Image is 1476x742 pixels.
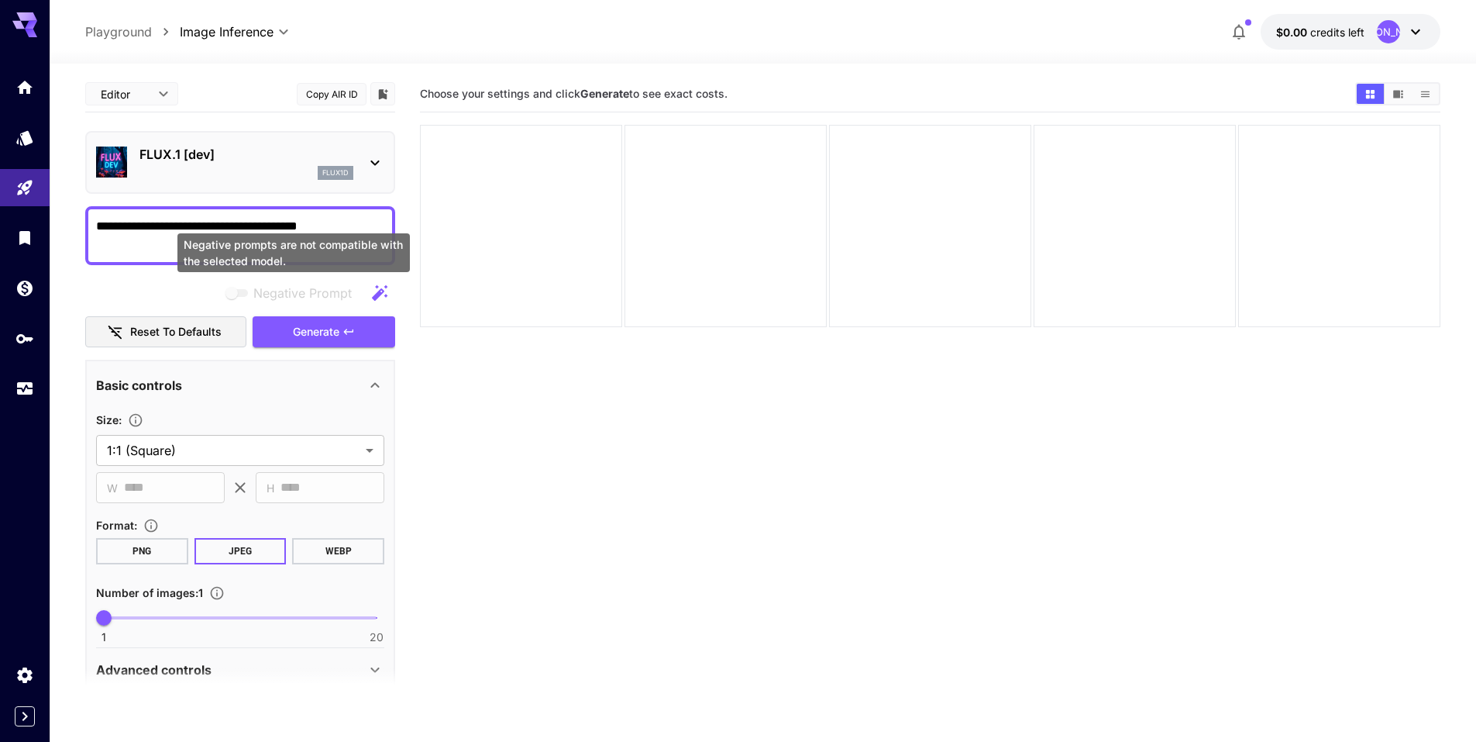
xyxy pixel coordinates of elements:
[101,630,106,645] span: 1
[96,538,188,564] button: PNG
[96,139,384,186] div: FLUX.1 [dev]flux1d
[1310,26,1364,39] span: credits left
[1276,26,1310,39] span: $0.00
[85,316,246,348] button: Reset to defaults
[96,413,122,426] span: Size :
[96,376,182,395] p: Basic controls
[376,85,390,103] button: Add to library
[85,22,180,41] nav: breadcrumb
[180,22,274,41] span: Image Inference
[85,22,152,41] a: Playground
[293,323,339,342] span: Generate
[203,585,231,601] button: Specify how many images to generate in a single request. Each image generation will be charged se...
[15,329,34,348] div: API Keys
[420,87,728,100] span: Choose your settings and click to see exact costs.
[96,519,137,532] span: Format :
[580,87,629,100] b: Generate
[15,379,34,399] div: Usage
[15,278,34,298] div: Wallet
[297,83,366,105] button: Copy AIR ID
[107,479,118,497] span: W
[322,167,349,178] p: flux1d
[15,78,34,97] div: Home
[370,630,384,645] span: 20
[96,661,212,679] p: Advanced controls
[253,316,395,348] button: Generate
[267,479,274,497] span: H
[137,518,165,533] button: Choose the file format for the output image.
[122,412,150,428] button: Adjust the dimensions of the generated image by specifying its width and height in pixels, or sel...
[1377,20,1400,43] div: [PERSON_NAME]
[1385,84,1412,104] button: Show media in video view
[107,441,360,460] span: 1:1 (Square)
[1261,14,1440,50] button: $0.00[PERSON_NAME]
[177,233,410,272] div: Negative prompts are not compatible with the selected model.
[15,178,34,198] div: Playground
[1412,84,1439,104] button: Show media in list view
[1355,82,1440,105] div: Show media in grid viewShow media in video viewShow media in list view
[194,538,287,564] button: JPEG
[96,586,203,599] span: Number of images : 1
[96,651,384,689] div: Advanced controls
[1357,84,1384,104] button: Show media in grid view
[96,367,384,404] div: Basic controls
[15,228,34,247] div: Library
[15,128,34,147] div: Models
[1276,24,1364,40] div: $0.00
[222,283,364,302] span: Negative prompts are not compatible with the selected model.
[139,145,353,164] p: FLUX.1 [dev]
[15,706,35,726] button: Expand sidebar
[253,284,352,302] span: Negative Prompt
[292,538,384,564] button: WEBP
[101,86,149,102] span: Editor
[15,665,34,685] div: Settings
